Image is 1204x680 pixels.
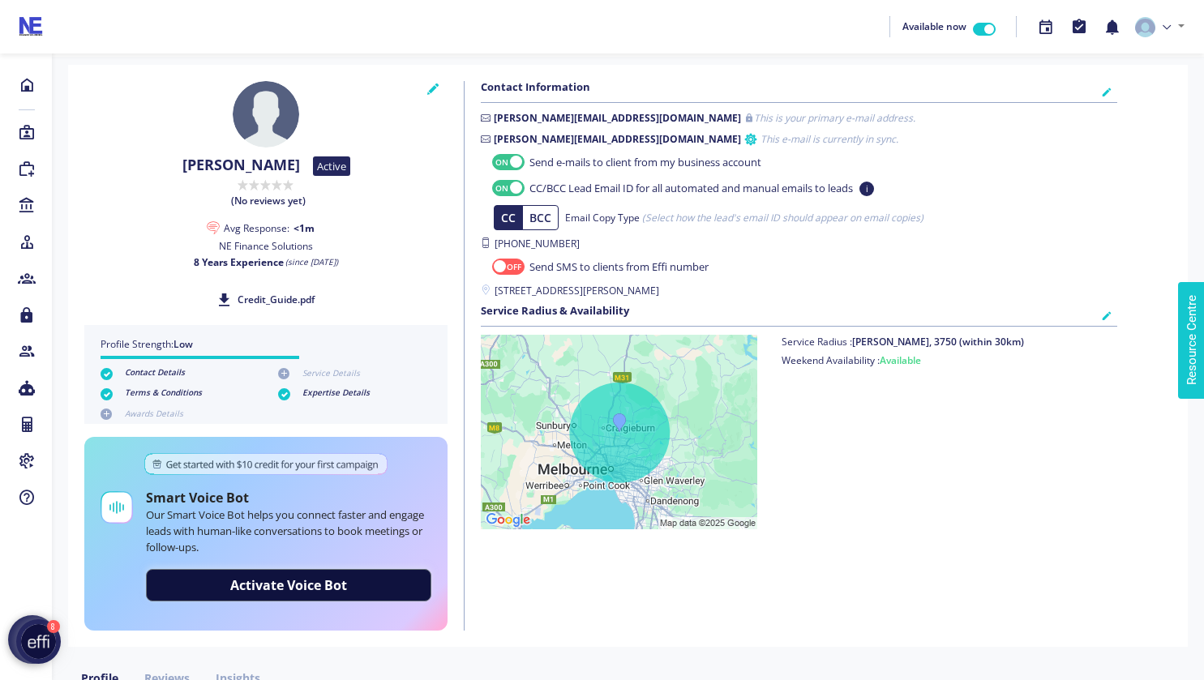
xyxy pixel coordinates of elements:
[123,387,202,400] label: Terms & Conditions
[219,239,313,254] label: NE Finance Solutions
[101,337,431,352] p: Profile Strength:
[859,182,874,196] small: i
[123,367,185,379] label: Contact Details
[224,222,289,234] span: Avg Response:
[21,624,56,659] img: launcher-image-alternative-text
[84,256,448,268] p: 8 Years Experience
[1135,17,1155,37] img: svg+xml;base64,PHN2ZyB4bWxucz0iaHR0cDovL3d3dy53My5vcmcvMjAwMC9zdmciIHdpZHRoPSI4MS4zODIiIGhlaWdodD...
[146,507,431,555] p: Our Smart Voice Bot helps you connect faster and engage leads with human-like conversations to bo...
[294,222,315,234] span: <1m
[101,491,133,524] img: voice bot icon
[233,81,299,148] img: user.402e33f.png
[501,210,516,225] span: CC
[761,132,898,147] small: This e-mail is currently in sync.
[218,291,315,309] a: Credit_Guide.pdf
[16,619,61,664] button: launcher-image-alternative-text
[16,619,61,664] div: Open Checklist, remaining modules: 8
[481,284,1117,298] label: [STREET_ADDRESS][PERSON_NAME]
[642,211,923,225] small: (Select how the lead's email ID should appear on email copies)
[481,237,1117,251] label: [PHONE_NUMBER]
[529,181,853,197] span: CC/BCC Lead Email ID for all automated and manual emails to leads
[182,156,300,174] h4: [PERSON_NAME]
[782,353,1024,368] label: Weekend Availability :
[47,620,61,634] div: 8
[231,195,306,207] span: (No reviews yet)
[144,453,388,475] img: credit icon
[782,335,1024,349] label: Service Radius :
[302,367,360,379] span: Service Details
[301,387,370,400] label: Expertise Details
[529,210,551,225] span: BCC
[754,111,915,126] small: This is your primary e-mail address.
[481,81,590,94] h5: Contact Information
[285,256,338,268] i: (since [DATE])
[481,305,629,318] h5: Service Radius & Availability
[529,259,709,276] span: Send SMS to clients from Effi number
[125,408,183,420] span: Awards Details
[880,353,921,367] span: Available
[174,337,193,351] b: Low
[529,155,761,171] span: Send e-mails to client from my business account
[146,488,249,507] h5: Smart Voice Bot
[494,132,741,147] b: [PERSON_NAME][EMAIL_ADDRESS][DOMAIN_NAME]
[494,111,741,126] b: [PERSON_NAME][EMAIL_ADDRESS][DOMAIN_NAME]
[852,335,1024,349] b: [PERSON_NAME], 3750 (within 30km)
[481,335,757,529] img: staticmap
[14,4,104,24] span: Resource Centre
[565,211,640,225] span: Email Copy Type
[13,11,49,43] img: 231a9f97-7c78-48a2-a5ac-d41aef4686fd-638408894524223264.png
[902,19,966,33] span: Available now
[146,569,431,601] button: Activate Voice Bot
[313,156,350,176] span: Active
